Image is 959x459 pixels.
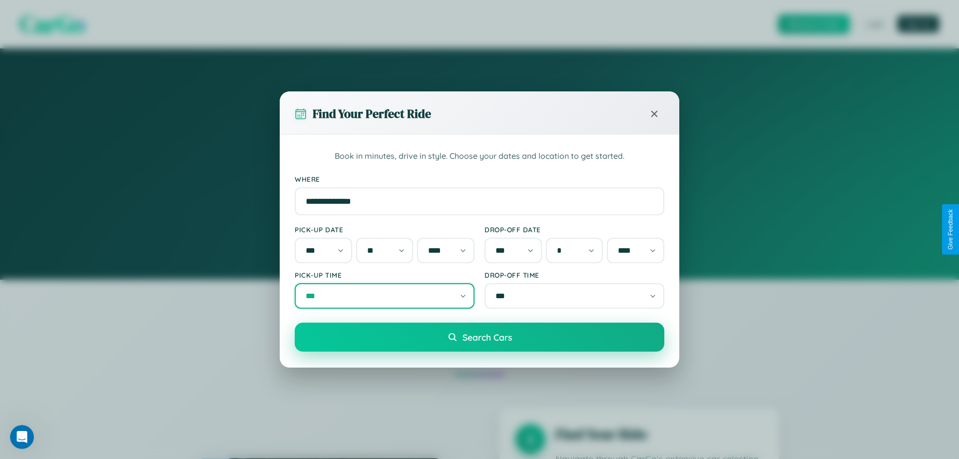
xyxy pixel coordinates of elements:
[295,271,475,279] label: Pick-up Time
[295,150,664,163] p: Book in minutes, drive in style. Choose your dates and location to get started.
[295,323,664,352] button: Search Cars
[484,271,664,279] label: Drop-off Time
[463,332,512,343] span: Search Cars
[484,225,664,234] label: Drop-off Date
[295,175,664,183] label: Where
[313,105,431,122] h3: Find Your Perfect Ride
[295,225,475,234] label: Pick-up Date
